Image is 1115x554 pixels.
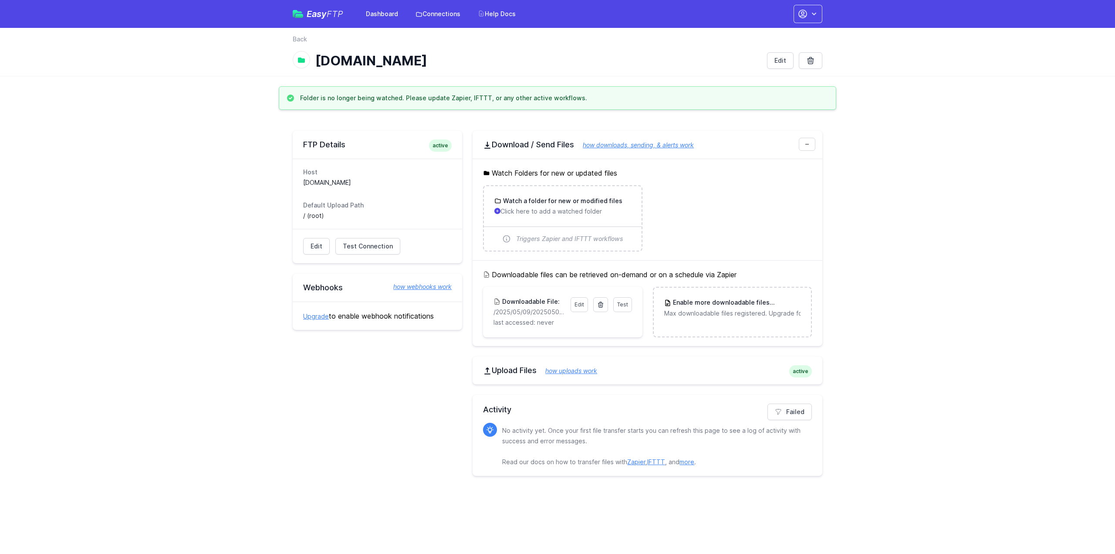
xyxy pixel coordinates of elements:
[494,207,631,216] p: Click here to add a watched folder
[493,308,565,316] p: /2025/05/09/20250509171559_inbound_0422652309_0756011820.mp3
[293,302,462,330] div: to enable webhook notifications
[483,168,812,178] h5: Watch Folders for new or updated files
[335,238,400,255] a: Test Connection
[293,10,303,18] img: easyftp_logo.png
[303,139,452,150] h2: FTP Details
[767,52,794,69] a: Edit
[293,10,343,18] a: EasyFTP
[327,9,343,19] span: FTP
[473,6,521,22] a: Help Docs
[293,35,822,49] nav: Breadcrumb
[500,297,560,306] h3: Downloadable File:
[293,35,307,44] a: Back
[627,458,645,466] a: Zapier
[307,10,343,18] span: Easy
[303,201,452,210] dt: Default Upload Path
[502,425,805,467] p: No activity yet. Once your first file transfer starts you can refresh this page to see a log of a...
[303,168,452,177] dt: Host
[617,301,628,308] span: Test
[654,288,811,328] a: Enable more downloadable filesUpgrade Max downloadable files registered. Upgrade for more.
[303,282,452,293] h2: Webhooks
[483,365,812,376] h2: Upload Files
[303,211,452,220] dd: / (root)
[501,197,622,205] h3: Watch a folder for new or modified files
[767,404,812,420] a: Failed
[483,139,812,150] h2: Download / Send Files
[647,458,665,466] a: IFTTT
[315,53,760,68] h1: [DOMAIN_NAME]
[300,94,587,102] h3: Folder is no longer being watched. Please update Zapier, IFTTT, or any other active workflows.
[571,297,588,312] a: Edit
[770,299,801,307] span: Upgrade
[574,141,694,149] a: how downloads, sending, & alerts work
[664,309,801,318] p: Max downloadable files registered. Upgrade for more.
[484,186,641,251] a: Watch a folder for new or modified files Click here to add a watched folder Triggers Zapier and I...
[410,6,466,22] a: Connections
[516,235,623,243] span: Triggers Zapier and IFTTT workflows
[483,404,812,416] h2: Activity
[303,178,452,187] dd: [DOMAIN_NAME]
[303,238,330,255] a: Edit
[385,282,452,291] a: how webhooks work
[493,318,632,327] p: last accessed: never
[537,367,597,374] a: how uploads work
[613,297,632,312] a: Test
[671,298,801,307] h3: Enable more downloadable files
[789,365,812,377] span: active
[303,313,329,320] a: Upgrade
[361,6,403,22] a: Dashboard
[483,269,812,280] h5: Downloadable files can be retrieved on-demand or on a schedule via Zapier
[429,139,452,152] span: active
[343,242,393,251] span: Test Connection
[679,458,694,466] a: more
